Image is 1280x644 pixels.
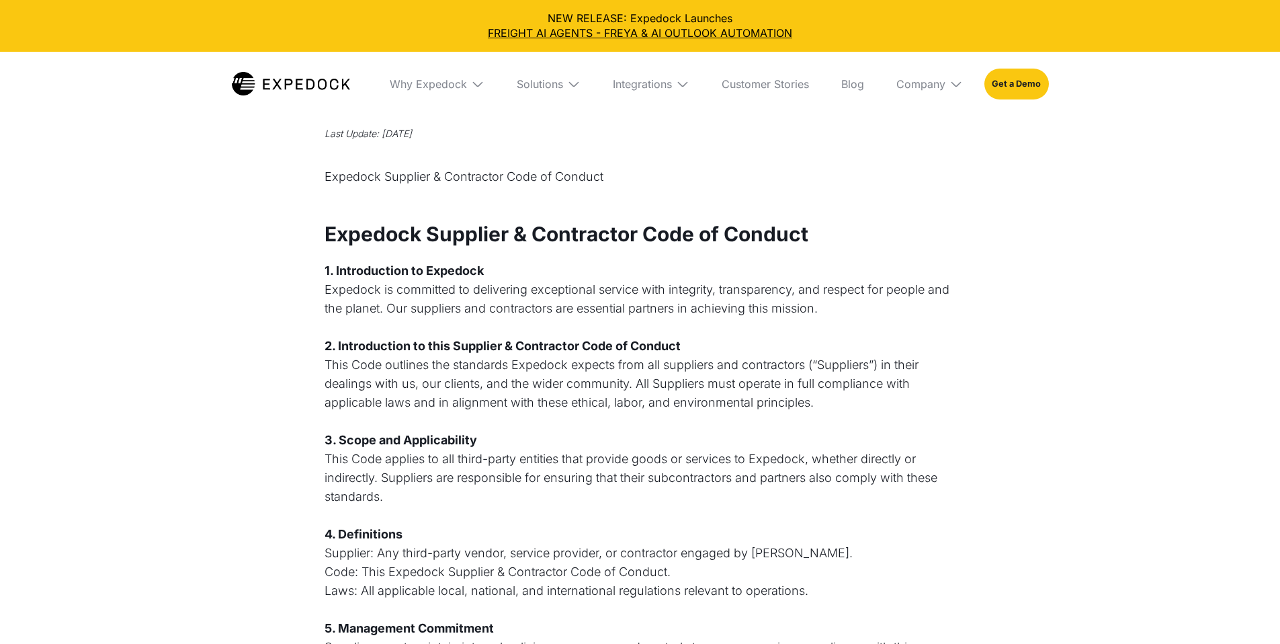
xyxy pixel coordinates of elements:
[886,52,974,116] div: Company
[896,77,945,91] div: Company
[325,128,412,139] em: Last Update: [DATE]
[325,339,681,353] strong: 2. Introduction to this Supplier & Contractor Code of Conduct
[390,77,467,91] div: Why Expedock
[517,77,563,91] div: Solutions
[325,527,402,541] strong: 4. Definitions
[11,11,1269,41] div: NEW RELEASE: Expedock Launches
[830,52,875,116] a: Blog
[325,264,484,278] strong: 1. Introduction to Expedock
[602,52,700,116] div: Integrations
[325,167,956,187] p: Expedock Supplier & Contractor Code of Conduct
[984,69,1048,99] a: Get a Demo
[711,52,820,116] a: Customer Stories
[379,52,495,116] div: Why Expedock
[325,621,494,635] strong: 5. Management Commitment
[325,433,477,447] strong: 3. Scope and Applicability
[613,77,672,91] div: Integrations
[506,52,591,116] div: Solutions
[11,26,1269,40] a: FREIGHT AI AGENTS - FREYA & AI OUTLOOK AUTOMATION
[325,222,808,246] strong: Expedock Supplier & Contractor Code of Conduct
